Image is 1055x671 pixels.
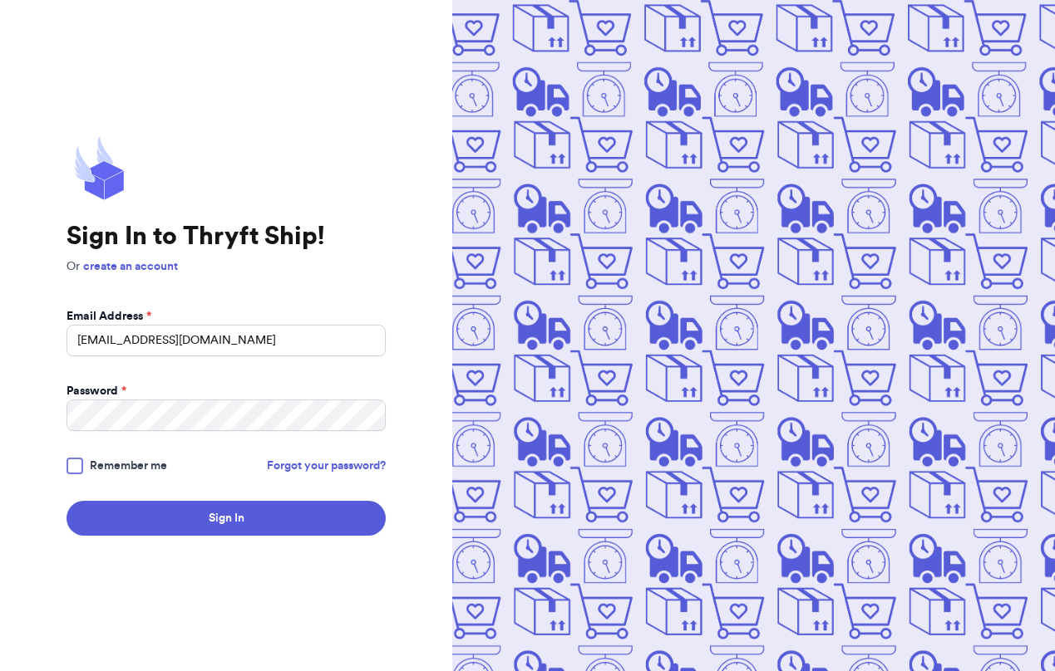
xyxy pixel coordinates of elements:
[67,308,151,325] label: Email Address
[90,458,167,474] span: Remember me
[67,222,386,252] h1: Sign In to Thryft Ship!
[67,501,386,536] button: Sign In
[83,261,178,272] a: create an account
[67,258,386,275] p: Or
[67,383,126,399] label: Password
[267,458,386,474] a: Forgot your password?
